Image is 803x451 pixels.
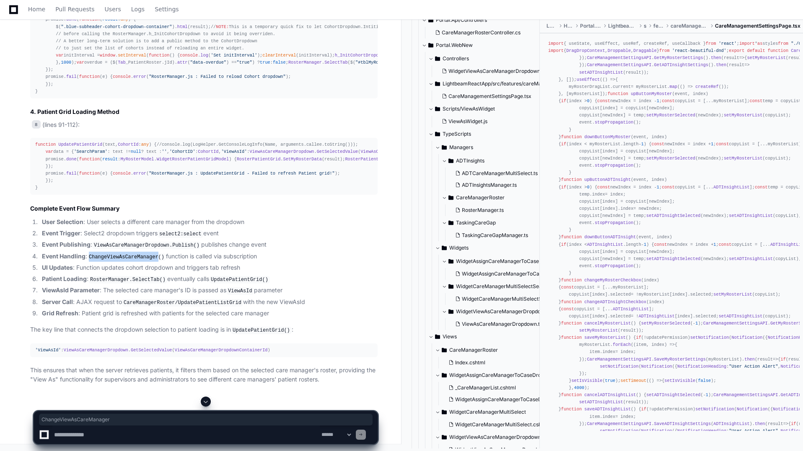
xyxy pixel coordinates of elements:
span: console [113,171,131,176]
span: changeADTInsightCheckbox [584,299,646,304]
span: WidgetRosterPatientGridModel [157,157,229,162]
span: import [739,41,755,46]
span: Pull Requests [55,7,94,12]
span: setMyRosterList [713,292,752,297]
span: Home [28,7,45,12]
span: var [46,149,53,154]
span: ADTCareManagerMultiSelect.ts [462,170,538,177]
span: const [750,98,763,103]
code: RosterManager.SelectTab() [88,276,167,283]
svg: Directory [448,281,453,291]
li: : eventually calls [39,274,378,284]
span: RosterPatientGrid [237,157,281,162]
span: setMyRosterSelected [646,113,695,118]
span: WidgetAssignCareManagerToCaseDropdown [456,258,564,265]
span: SelectTab [324,60,347,65]
button: Views [428,330,554,343]
span: stopPropagation [595,263,633,268]
span: index [649,299,662,304]
span: "RosterManager.js : Failed to reload Cohort dropdown" [149,74,286,79]
span: function [79,74,100,79]
span: Controllers [443,55,469,62]
span: 8 [32,120,41,129]
span: index [621,206,634,211]
button: TaskingCareGapManager.ts [452,229,555,241]
span: TypeScripts [443,131,471,137]
span: var [56,53,63,58]
span: LBPortal [547,23,557,29]
span: event, index [633,134,664,139]
span: stopPropagation [595,163,633,168]
span: default [747,48,765,53]
span: event, index [675,91,706,96]
span: log [200,53,208,58]
button: CareManagerRosterController.cs [432,27,542,39]
strong: Grid Refresh [42,309,78,317]
span: current [613,84,631,89]
li: : Patient grid is refreshed with patients for the selected care manager [39,309,378,318]
svg: Directory [442,370,447,380]
span: ".blue-subheader-cohort-dropdown-container" [61,24,172,29]
span: window [100,53,115,58]
span: 1 [711,142,713,147]
span: upButtonADTInsight [584,178,631,183]
span: ADTInsightList [613,307,649,312]
span: const [716,142,729,147]
span: function [608,91,628,96]
span: from [659,48,670,53]
span: function [561,178,582,183]
button: Controllers [428,52,554,65]
li: : AJAX request to with the new ViewAsId [39,297,378,307]
button: ADTCareManagerMultiSelect.ts [452,168,555,179]
code: ViewAsCareManagerDropdown.Publish() [92,242,201,249]
span: "#tblMyRosterLinks a.active" [355,60,428,65]
span: RosterManager [288,60,322,65]
button: CareManagerRoster [442,191,560,204]
span: GetMyRosterSettings [654,55,703,60]
span: length [626,242,641,247]
span: : . [102,157,229,162]
span: any [141,142,149,147]
span: const [597,98,610,103]
span: function [561,335,582,340]
span: 'react-beautiful-dnd' [672,48,726,53]
strong: User Selection [42,218,83,225]
span: ADTInsightList [639,314,675,319]
button: Portal.WebNew [422,39,547,52]
span: event, index [633,178,664,183]
span: 1 [644,242,646,247]
li: : User selects a different care manager from the dropdown [39,217,378,227]
span: CareManagerRosterController.cs [442,29,521,36]
button: TypeScripts [428,127,554,141]
span: "data-overdue" [190,60,226,65]
span: result [729,63,744,68]
span: setADTInsightList [719,314,763,319]
button: WidgetCareManagerMultiSelectSearchAhead [442,280,567,293]
button: Index.cshtml [445,357,555,369]
span: WidgetCareManagerMultiSelectSearchAhead.ts [462,296,576,302]
span: ADTInsightList [587,242,623,247]
span: () => [680,84,693,89]
h2: Complete Event Flow Summary [30,204,378,213]
svg: Directory [448,256,453,266]
svg: Directory [435,129,440,139]
span: // This is a temporary quick fix to let CohortDropdown.Intitialize complete [211,24,415,29]
li: : Function updates cohort dropdown and triggers tab refresh [39,263,378,273]
span: Users [105,7,121,12]
span: cancelMyRosterList [584,321,631,326]
svg: Directory [435,79,440,89]
span: ADTInsights [456,157,484,164]
span: function [768,48,788,53]
span: setADTInsightSelected [646,213,700,218]
span: 1 [695,321,698,326]
span: function [79,171,100,176]
span: h_InitCohortDropdown [335,53,386,58]
button: Portal.Api/Controllers [422,13,547,27]
strong: ViewAsId Parameter [42,286,100,294]
span: export [729,48,744,53]
strong: Patient Loading [42,275,87,282]
span: setADTInsightList [729,213,773,218]
strong: Event Handling [42,253,85,260]
button: ADTInsightsManager.ts [452,179,555,191]
span: Tab [118,60,125,65]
